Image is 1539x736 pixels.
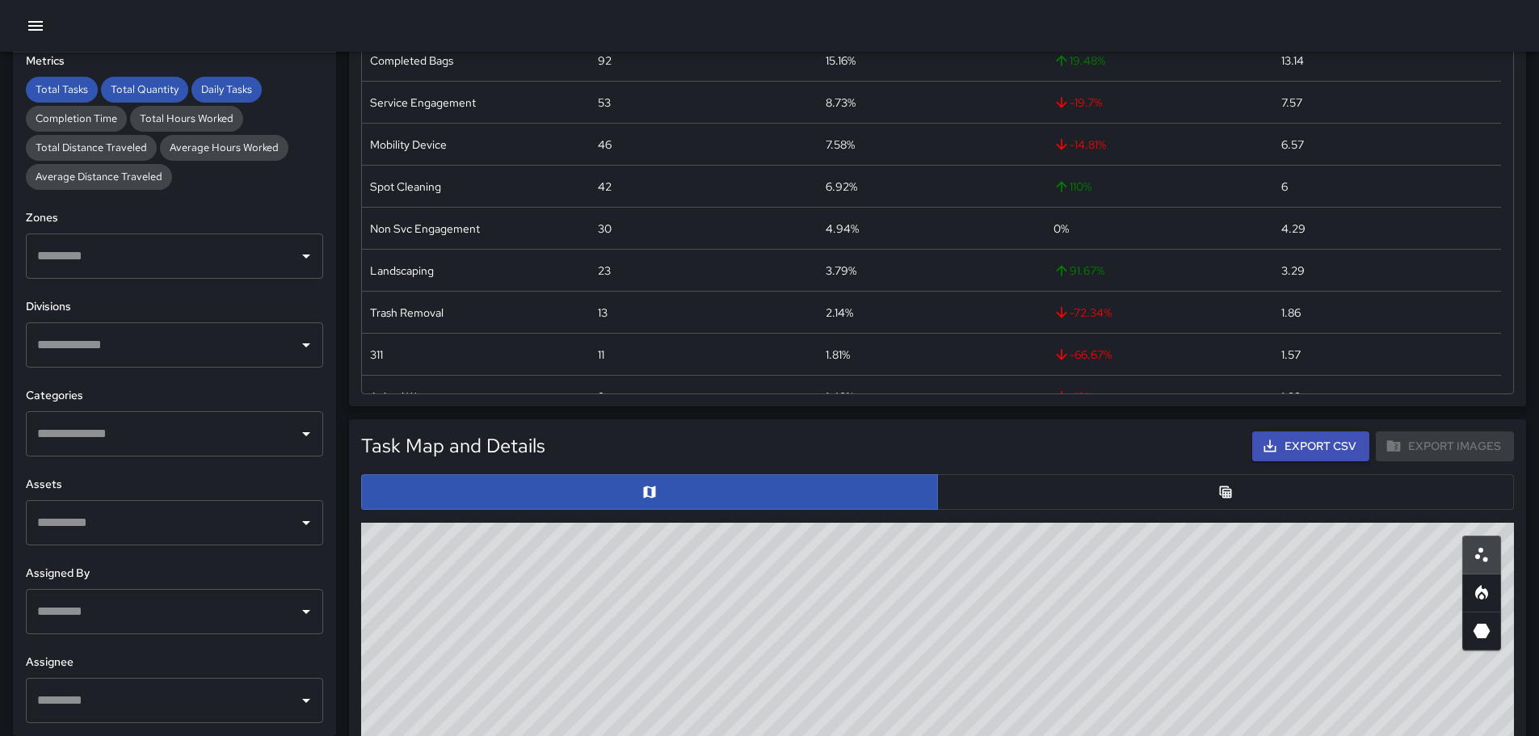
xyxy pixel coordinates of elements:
[130,111,243,125] span: Total Hours Worked
[26,476,323,494] h6: Assets
[160,135,288,161] div: Average Hours Worked
[1053,347,1112,363] span: -66.67 %
[598,347,604,363] div: 11
[295,423,317,445] button: Open
[1472,621,1491,641] svg: 3D Heatmap
[160,141,288,154] span: Average Hours Worked
[370,53,453,69] div: Completed Bags
[1281,389,1301,405] div: 1.29
[370,221,480,237] div: Non Svc Engagement
[26,53,323,70] h6: Metrics
[26,106,127,132] div: Completion Time
[1281,305,1301,321] div: 1.86
[598,389,605,405] div: 9
[26,77,98,103] div: Total Tasks
[370,95,476,111] div: Service Engagement
[826,263,856,279] div: 3.79%
[130,106,243,132] div: Total Hours Worked
[370,263,434,279] div: Landscaping
[598,53,612,69] div: 92
[1053,221,1069,237] span: 0 %
[26,164,172,190] div: Average Distance Traveled
[26,654,323,671] h6: Assignee
[295,600,317,623] button: Open
[598,263,611,279] div: 23
[295,511,317,534] button: Open
[598,179,612,195] div: 42
[26,565,323,582] h6: Assigned By
[1281,347,1301,363] div: 1.57
[598,137,612,153] div: 46
[598,221,612,237] div: 30
[191,82,262,96] span: Daily Tasks
[1252,431,1369,461] button: Export CSV
[361,474,938,510] button: Map
[361,433,545,459] h5: Task Map and Details
[1472,545,1491,565] svg: Scatterplot
[1281,263,1305,279] div: 3.29
[1462,574,1501,612] button: Heatmap
[1053,389,1093,405] span: -10 %
[370,305,444,321] div: Trash Removal
[826,305,853,321] div: 2.14%
[826,179,857,195] div: 6.92%
[101,77,188,103] div: Total Quantity
[370,179,441,195] div: Spot Cleaning
[26,111,127,125] span: Completion Time
[101,82,188,96] span: Total Quantity
[370,137,447,153] div: Mobility Device
[26,82,98,96] span: Total Tasks
[1053,263,1104,279] span: 91.67 %
[26,387,323,405] h6: Categories
[26,141,157,154] span: Total Distance Traveled
[1281,95,1302,111] div: 7.57
[1472,583,1491,603] svg: Heatmap
[1281,53,1304,69] div: 13.14
[826,137,855,153] div: 7.58%
[598,305,608,321] div: 13
[641,484,658,500] svg: Map
[1053,137,1106,153] span: -14.81 %
[826,221,859,237] div: 4.94%
[1281,221,1306,237] div: 4.29
[598,95,611,111] div: 53
[1053,179,1091,195] span: 110 %
[26,170,172,183] span: Average Distance Traveled
[826,95,856,111] div: 8.73%
[295,334,317,356] button: Open
[1462,612,1501,650] button: 3D Heatmap
[826,53,856,69] div: 15.16%
[1281,137,1304,153] div: 6.57
[937,474,1514,510] button: Table
[1053,305,1112,321] span: -72.34 %
[826,347,850,363] div: 1.81%
[826,389,854,405] div: 1.48%
[26,209,323,227] h6: Zones
[370,389,437,405] div: Animal Waste
[1053,95,1102,111] span: -19.7 %
[191,77,262,103] div: Daily Tasks
[295,689,317,712] button: Open
[295,245,317,267] button: Open
[1462,536,1501,574] button: Scatterplot
[1217,484,1234,500] svg: Table
[26,298,323,316] h6: Divisions
[1053,53,1105,69] span: 19.48 %
[26,135,157,161] div: Total Distance Traveled
[1281,179,1288,195] div: 6
[370,347,383,363] div: 311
